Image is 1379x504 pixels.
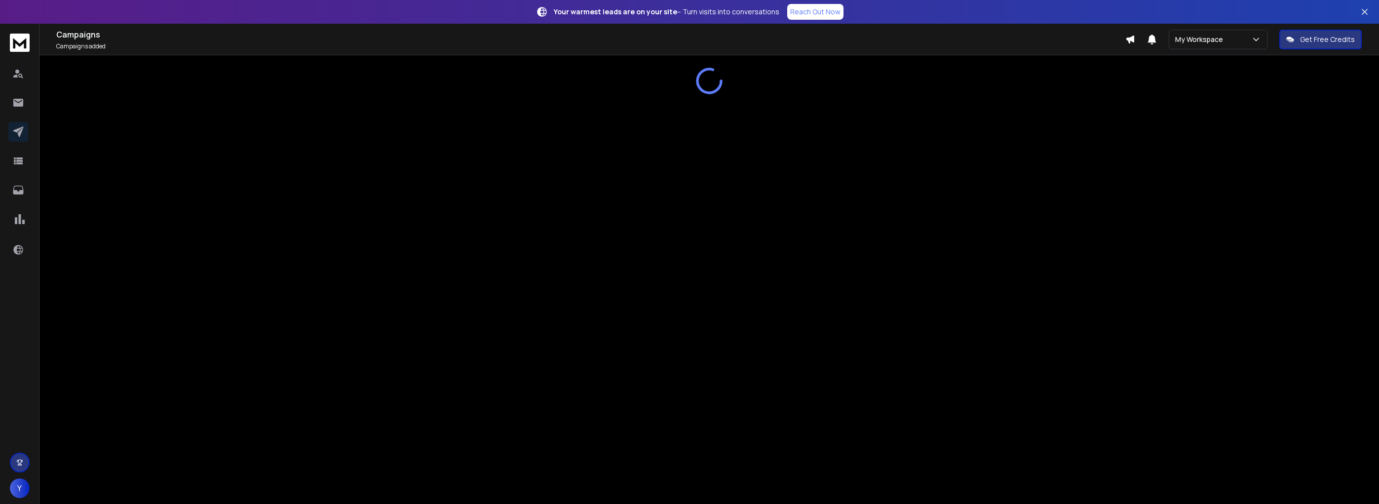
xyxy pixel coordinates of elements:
a: Reach Out Now [787,4,843,20]
button: Y [10,478,30,498]
img: logo [10,34,30,52]
p: My Workspace [1175,35,1227,44]
p: Reach Out Now [790,7,841,17]
h1: Campaigns [56,29,1125,40]
p: Campaigns added [56,42,1125,50]
strong: Your warmest leads are on your site [554,7,677,16]
button: Get Free Credits [1279,30,1362,49]
p: – Turn visits into conversations [554,7,779,17]
p: Get Free Credits [1300,35,1355,44]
